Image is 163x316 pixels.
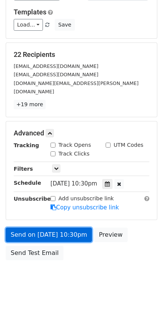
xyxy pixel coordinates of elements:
[14,196,51,202] strong: Unsubscribe
[14,8,46,16] a: Templates
[14,80,139,95] small: [DOMAIN_NAME][EMAIL_ADDRESS][PERSON_NAME][DOMAIN_NAME]
[14,63,98,69] small: [EMAIL_ADDRESS][DOMAIN_NAME]
[59,150,90,158] label: Track Clicks
[51,204,119,211] a: Copy unsubscribe link
[94,228,127,242] a: Preview
[14,100,46,109] a: +19 more
[6,228,92,242] a: Send on [DATE] 10:30pm
[14,72,98,77] small: [EMAIL_ADDRESS][DOMAIN_NAME]
[59,195,114,203] label: Add unsubscribe link
[14,142,39,148] strong: Tracking
[114,141,143,149] label: UTM Codes
[55,19,74,31] button: Save
[125,280,163,316] iframe: Chat Widget
[6,246,63,260] a: Send Test Email
[59,141,91,149] label: Track Opens
[14,19,43,31] a: Load...
[14,166,33,172] strong: Filters
[14,50,149,59] h5: 22 Recipients
[51,180,97,187] span: [DATE] 10:30pm
[125,280,163,316] div: 聊天小组件
[14,129,149,137] h5: Advanced
[14,180,41,186] strong: Schedule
